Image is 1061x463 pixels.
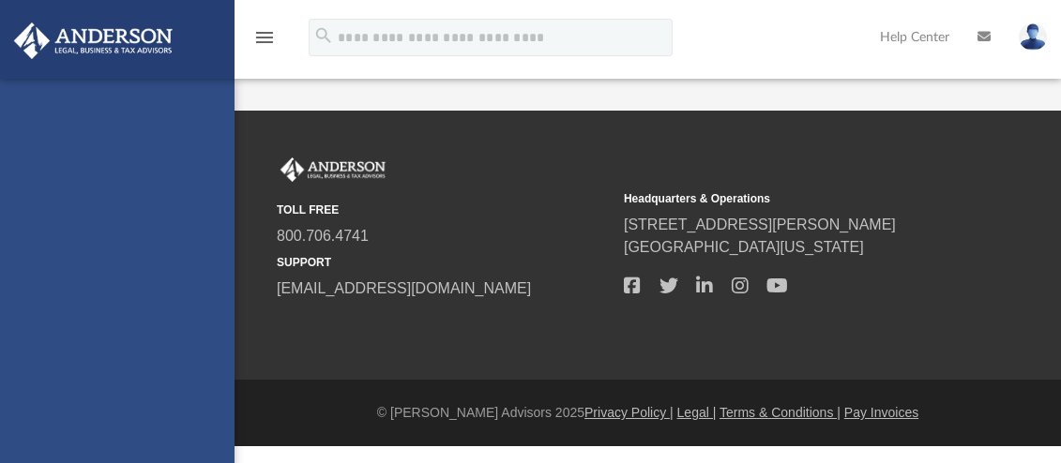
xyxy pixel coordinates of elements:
div: © [PERSON_NAME] Advisors 2025 [235,403,1061,423]
a: Legal | [677,405,717,420]
a: Privacy Policy | [584,405,674,420]
small: TOLL FREE [277,202,611,218]
a: 800.706.4741 [277,228,369,244]
a: [EMAIL_ADDRESS][DOMAIN_NAME] [277,280,531,296]
a: [STREET_ADDRESS][PERSON_NAME] [624,217,896,232]
i: menu [253,26,276,49]
small: Headquarters & Operations [624,190,958,207]
i: search [313,25,334,46]
img: User Pic [1019,23,1047,51]
a: Terms & Conditions | [720,405,841,420]
a: menu [253,36,276,49]
img: Anderson Advisors Platinum Portal [277,157,389,182]
small: SUPPORT [277,254,611,271]
a: [GEOGRAPHIC_DATA][US_STATE] [624,239,864,255]
img: Anderson Advisors Platinum Portal [8,22,178,59]
a: Pay Invoices [844,405,918,420]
